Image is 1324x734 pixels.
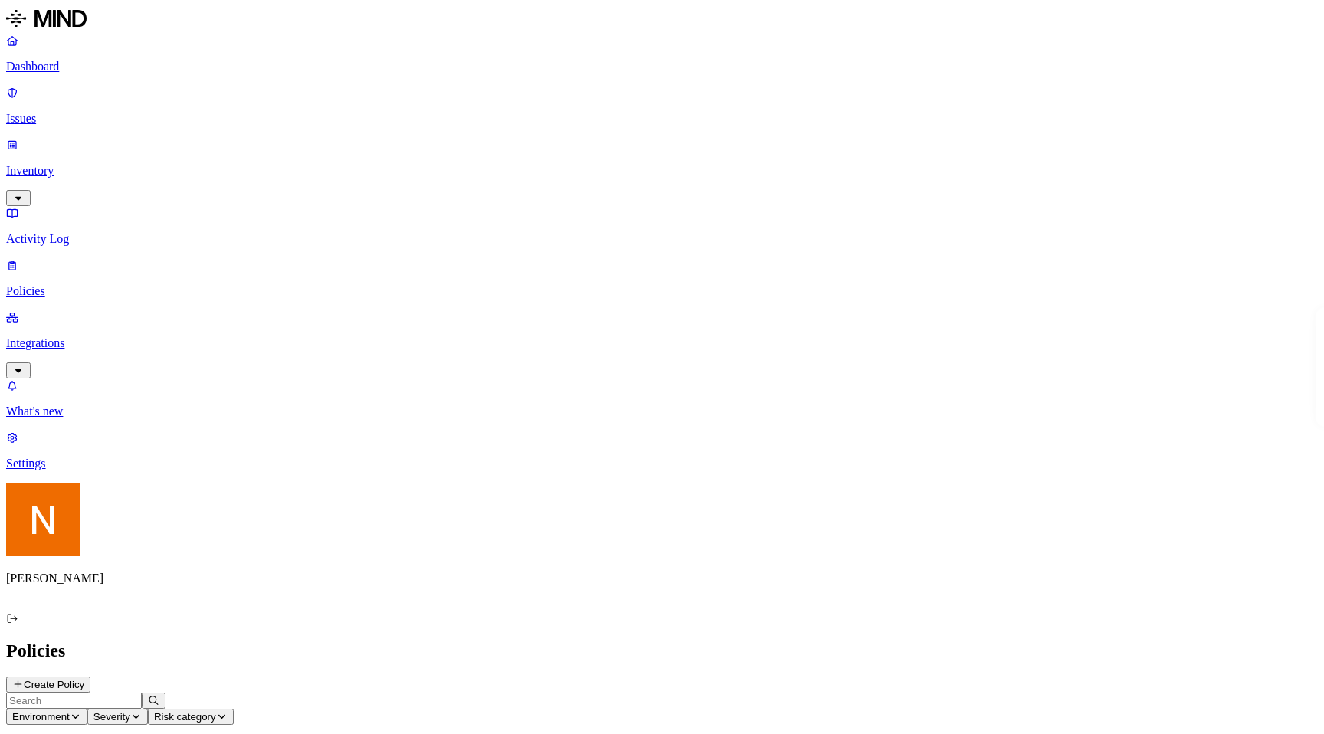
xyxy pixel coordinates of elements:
a: Policies [6,258,1318,298]
h2: Policies [6,641,1318,661]
span: Environment [12,711,70,723]
button: Create Policy [6,677,90,693]
p: Activity Log [6,232,1318,246]
p: Inventory [6,164,1318,178]
a: Activity Log [6,206,1318,246]
input: Search [6,693,142,709]
p: Issues [6,112,1318,126]
p: Policies [6,284,1318,298]
p: Integrations [6,336,1318,350]
a: What's new [6,378,1318,418]
p: What's new [6,405,1318,418]
a: Integrations [6,310,1318,376]
img: MIND [6,6,87,31]
a: Inventory [6,138,1318,204]
a: Settings [6,431,1318,470]
a: Issues [6,86,1318,126]
img: Nitai Mishary [6,483,80,556]
span: Risk category [154,711,216,723]
p: Dashboard [6,60,1318,74]
p: Settings [6,457,1318,470]
span: Severity [93,711,130,723]
a: Dashboard [6,34,1318,74]
a: MIND [6,6,1318,34]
